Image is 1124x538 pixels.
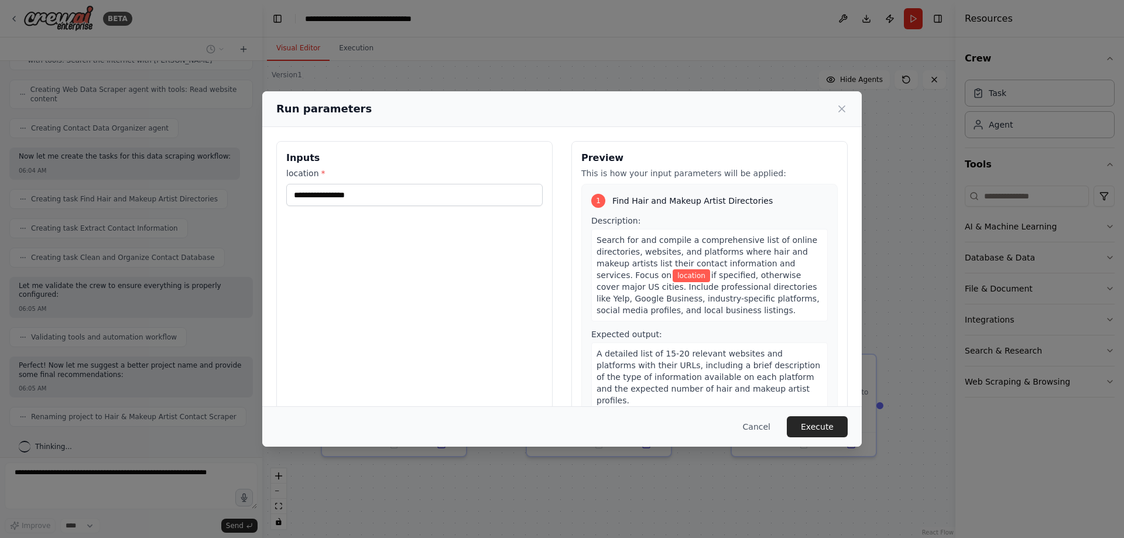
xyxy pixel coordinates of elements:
[597,349,820,405] span: A detailed list of 15-20 relevant websites and platforms with their URLs, including a brief descr...
[286,167,543,179] label: location
[734,416,780,437] button: Cancel
[581,167,838,179] p: This is how your input parameters will be applied:
[597,235,817,280] span: Search for and compile a comprehensive list of online directories, websites, and platforms where ...
[787,416,848,437] button: Execute
[591,216,640,225] span: Description:
[591,330,662,339] span: Expected output:
[591,194,605,208] div: 1
[673,269,710,282] span: Variable: location
[581,151,838,165] h3: Preview
[286,151,543,165] h3: Inputs
[612,195,773,207] span: Find Hair and Makeup Artist Directories
[276,101,372,117] h2: Run parameters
